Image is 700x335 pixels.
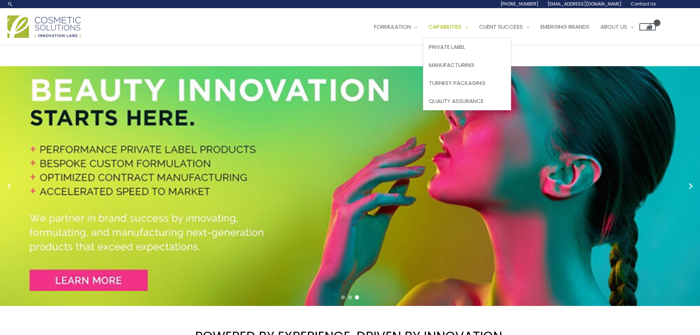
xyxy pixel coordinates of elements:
[685,181,696,192] button: Next slide
[355,295,359,299] span: Go to slide 3
[541,23,589,31] span: Emerging Brands
[363,16,656,38] nav: Site Navigation
[423,74,511,92] a: Turnkey Packaging
[535,16,595,38] a: Emerging Brands
[429,97,484,105] span: Quality Assurance
[595,16,639,38] a: About Us
[429,79,485,87] span: Turnkey Packaging
[4,181,15,192] button: Previous slide
[369,16,423,38] a: Formulation
[631,1,656,7] span: Contact Us
[548,1,622,7] span: [EMAIL_ADDRESS][DOMAIN_NAME]
[428,23,462,31] span: Capabilities
[341,295,345,299] span: Go to slide 1
[474,16,535,38] a: Client Success
[429,43,465,51] span: Private Label
[423,92,511,110] a: Quality Assurance
[7,15,81,38] img: Cosmetic Solutions Logo
[500,1,539,7] span: [PHONE_NUMBER]
[348,295,352,299] span: Go to slide 2
[479,23,523,31] span: Client Success
[374,23,411,31] span: Formulation
[429,61,474,69] span: Manufacturing
[423,16,474,38] a: Capabilities
[600,23,627,31] span: About Us
[423,56,511,74] a: Manufacturing
[639,23,656,31] a: View Shopping Cart, empty
[7,1,13,7] a: Search icon link
[423,38,511,56] a: Private Label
